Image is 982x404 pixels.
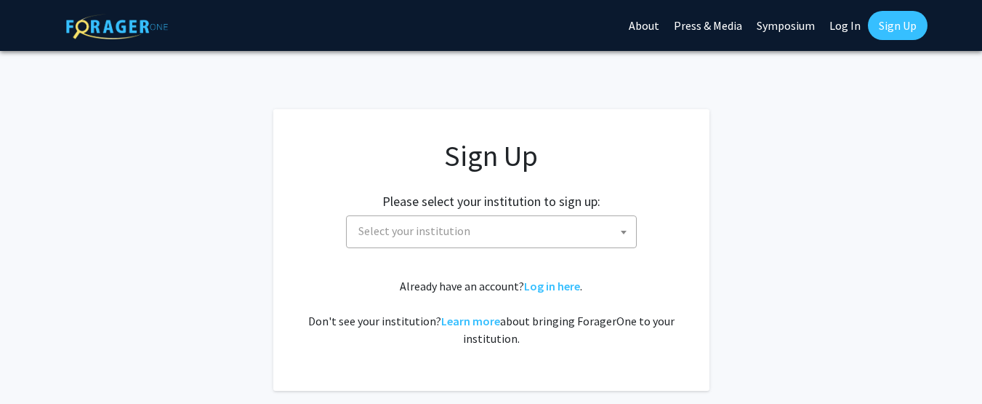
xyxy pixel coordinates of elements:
div: Already have an account? . Don't see your institution? about bringing ForagerOne to your institut... [302,277,680,347]
a: Learn more about bringing ForagerOne to your institution [441,314,500,328]
a: Sign Up [868,11,927,40]
span: Select your institution [353,216,636,246]
h1: Sign Up [302,138,680,173]
span: Select your institution [358,223,470,238]
a: Log in here [524,279,580,293]
img: ForagerOne Logo [66,14,168,39]
span: Select your institution [346,215,637,248]
h2: Please select your institution to sign up: [382,194,600,210]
